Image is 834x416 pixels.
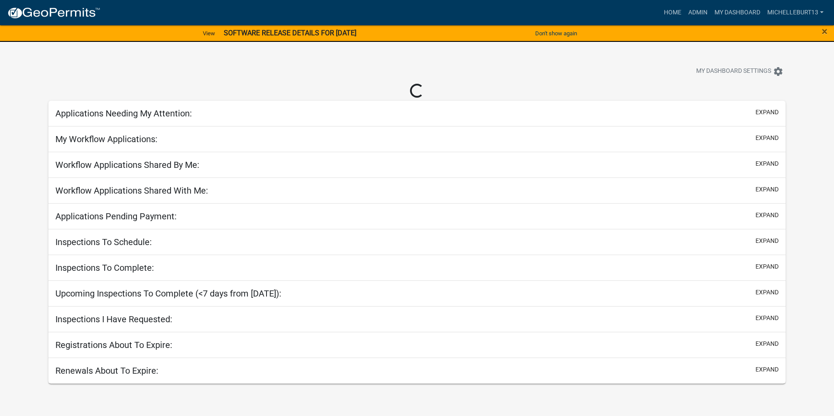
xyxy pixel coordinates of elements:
[755,365,779,374] button: expand
[55,237,152,247] h5: Inspections To Schedule:
[755,262,779,271] button: expand
[55,160,199,170] h5: Workflow Applications Shared By Me:
[660,4,685,21] a: Home
[55,185,208,196] h5: Workflow Applications Shared With Me:
[755,108,779,117] button: expand
[55,134,157,144] h5: My Workflow Applications:
[224,29,356,37] strong: SOFTWARE RELEASE DETAILS FOR [DATE]
[696,66,771,77] span: My Dashboard Settings
[55,340,172,350] h5: Registrations About To Expire:
[532,26,581,41] button: Don't show again
[755,314,779,323] button: expand
[755,185,779,194] button: expand
[55,211,177,222] h5: Applications Pending Payment:
[685,4,711,21] a: Admin
[822,25,827,38] span: ×
[773,66,783,77] i: settings
[55,365,158,376] h5: Renewals About To Expire:
[755,159,779,168] button: expand
[755,339,779,348] button: expand
[55,108,192,119] h5: Applications Needing My Attention:
[764,4,827,21] a: michelleburt13
[711,4,764,21] a: My Dashboard
[55,314,172,324] h5: Inspections I Have Requested:
[755,236,779,246] button: expand
[755,211,779,220] button: expand
[822,26,827,37] button: Close
[55,263,154,273] h5: Inspections To Complete:
[199,26,219,41] a: View
[689,63,790,80] button: My Dashboard Settingssettings
[55,288,281,299] h5: Upcoming Inspections To Complete (<7 days from [DATE]):
[755,133,779,143] button: expand
[755,288,779,297] button: expand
